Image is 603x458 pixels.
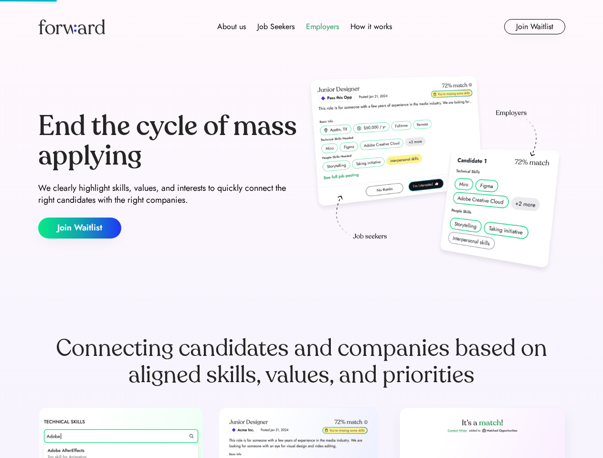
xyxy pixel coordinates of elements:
[257,21,295,32] div: Job Seekers
[38,182,298,206] div: We clearly highlight skills, values, and interests to quickly connect the right candidates with t...
[217,21,246,32] div: About us
[306,21,339,32] div: Employers
[38,19,105,34] img: Forward logo
[350,21,392,32] div: How it works
[38,218,121,239] button: Join Waitlist
[306,73,565,278] img: hero-image.png
[38,112,298,170] div: End the cycle of mass applying
[504,19,565,34] button: Join Waitlist
[38,335,565,388] div: Connecting candidates and companies based on aligned skills, values, and priorities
